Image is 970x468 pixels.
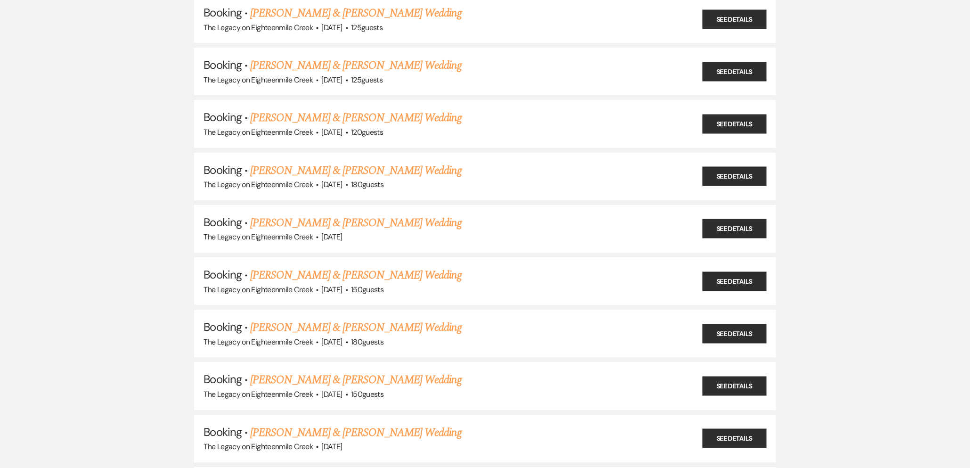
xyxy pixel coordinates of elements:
a: [PERSON_NAME] & [PERSON_NAME] Wedding [250,214,461,231]
a: [PERSON_NAME] & [PERSON_NAME] Wedding [250,371,461,388]
a: [PERSON_NAME] & [PERSON_NAME] Wedding [250,319,461,336]
span: [DATE] [321,75,342,85]
a: [PERSON_NAME] & [PERSON_NAME] Wedding [250,162,461,179]
span: Booking [204,320,241,334]
span: Booking [204,267,241,282]
span: The Legacy on Eighteenmile Creek [204,127,313,137]
a: See Details [702,271,766,291]
span: Booking [204,110,241,124]
span: [DATE] [321,389,342,399]
a: [PERSON_NAME] & [PERSON_NAME] Wedding [250,424,461,441]
span: The Legacy on Eighteenmile Creek [204,75,313,85]
span: The Legacy on Eighteenmile Creek [204,337,313,347]
a: [PERSON_NAME] & [PERSON_NAME] Wedding [250,57,461,74]
span: [DATE] [321,23,342,33]
a: See Details [702,219,766,238]
span: 180 guests [351,180,383,189]
span: 180 guests [351,337,383,347]
a: See Details [702,324,766,343]
span: [DATE] [321,442,342,452]
span: 150 guests [351,389,383,399]
span: Booking [204,57,241,72]
span: The Legacy on Eighteenmile Creek [204,389,313,399]
a: See Details [702,9,766,29]
a: See Details [702,429,766,448]
span: Booking [204,163,241,177]
span: [DATE] [321,232,342,242]
span: Booking [204,372,241,386]
a: [PERSON_NAME] & [PERSON_NAME] Wedding [250,267,461,284]
span: 125 guests [351,23,383,33]
span: The Legacy on Eighteenmile Creek [204,180,313,189]
span: [DATE] [321,285,342,295]
a: [PERSON_NAME] & [PERSON_NAME] Wedding [250,109,461,126]
span: 120 guests [351,127,383,137]
span: [DATE] [321,180,342,189]
span: The Legacy on Eighteenmile Creek [204,23,313,33]
span: [DATE] [321,127,342,137]
a: [PERSON_NAME] & [PERSON_NAME] Wedding [250,5,461,22]
span: 125 guests [351,75,383,85]
span: The Legacy on Eighteenmile Creek [204,442,313,452]
span: 150 guests [351,285,383,295]
span: The Legacy on Eighteenmile Creek [204,285,313,295]
span: [DATE] [321,337,342,347]
span: The Legacy on Eighteenmile Creek [204,232,313,242]
a: See Details [702,167,766,186]
span: Booking [204,215,241,230]
span: Booking [204,5,241,20]
a: See Details [702,377,766,396]
span: Booking [204,425,241,439]
a: See Details [702,62,766,81]
a: See Details [702,115,766,134]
